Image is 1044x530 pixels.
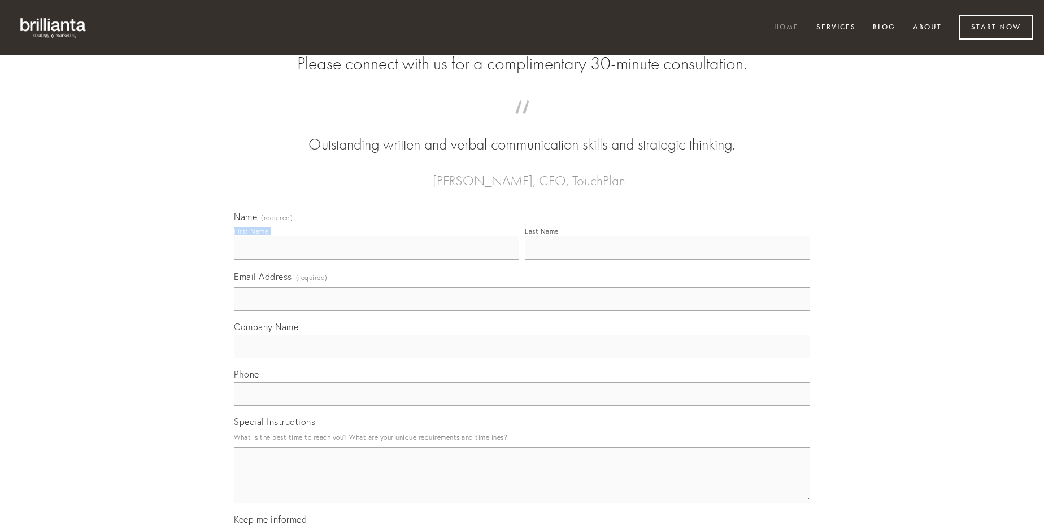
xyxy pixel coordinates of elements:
[296,270,328,285] span: (required)
[234,321,298,332] span: Company Name
[234,416,315,427] span: Special Instructions
[234,271,292,282] span: Email Address
[261,214,293,221] span: (required)
[525,227,559,235] div: Last Name
[906,19,949,37] a: About
[234,211,257,222] span: Name
[234,53,810,75] h2: Please connect with us for a complimentary 30-minute consultation.
[809,19,863,37] a: Services
[234,227,268,235] div: First Name
[959,15,1033,40] a: Start Now
[252,156,792,192] figcaption: — [PERSON_NAME], CEO, TouchPlan
[234,369,259,380] span: Phone
[252,112,792,156] blockquote: Outstanding written and verbal communication skills and strategic thinking.
[865,19,903,37] a: Blog
[11,11,96,44] img: brillianta - research, strategy, marketing
[234,514,307,525] span: Keep me informed
[252,112,792,134] span: “
[234,430,810,445] p: What is the best time to reach you? What are your unique requirements and timelines?
[767,19,806,37] a: Home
